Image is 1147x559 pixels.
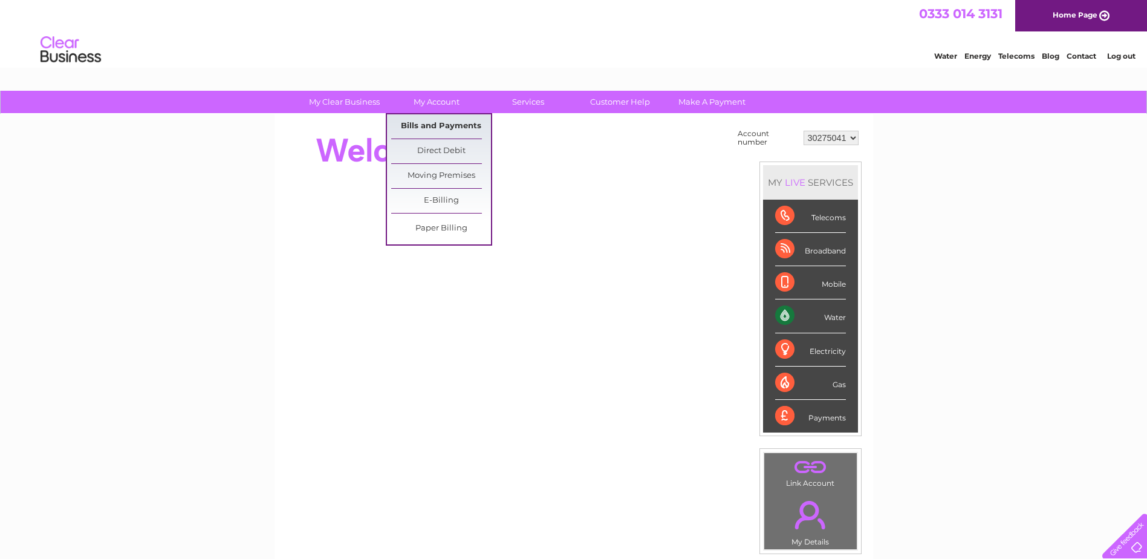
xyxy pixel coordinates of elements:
[391,164,491,188] a: Moving Premises
[662,91,762,113] a: Make A Payment
[735,126,801,149] td: Account number
[386,91,486,113] a: My Account
[775,266,846,299] div: Mobile
[391,139,491,163] a: Direct Debit
[775,333,846,367] div: Electricity
[1042,51,1059,60] a: Blog
[763,165,858,200] div: MY SERVICES
[775,233,846,266] div: Broadband
[767,494,854,536] a: .
[1107,51,1136,60] a: Log out
[391,189,491,213] a: E-Billing
[391,217,491,241] a: Paper Billing
[478,91,578,113] a: Services
[570,91,670,113] a: Customer Help
[775,400,846,433] div: Payments
[919,6,1002,21] a: 0333 014 3131
[40,31,102,68] img: logo.png
[767,456,854,477] a: .
[782,177,808,188] div: LIVE
[775,367,846,400] div: Gas
[964,51,991,60] a: Energy
[775,299,846,333] div: Water
[998,51,1035,60] a: Telecoms
[775,200,846,233] div: Telecoms
[764,453,857,491] td: Link Account
[1067,51,1096,60] a: Contact
[934,51,957,60] a: Water
[764,491,857,550] td: My Details
[391,114,491,139] a: Bills and Payments
[294,91,394,113] a: My Clear Business
[288,7,860,59] div: Clear Business is a trading name of Verastar Limited (registered in [GEOGRAPHIC_DATA] No. 3667643...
